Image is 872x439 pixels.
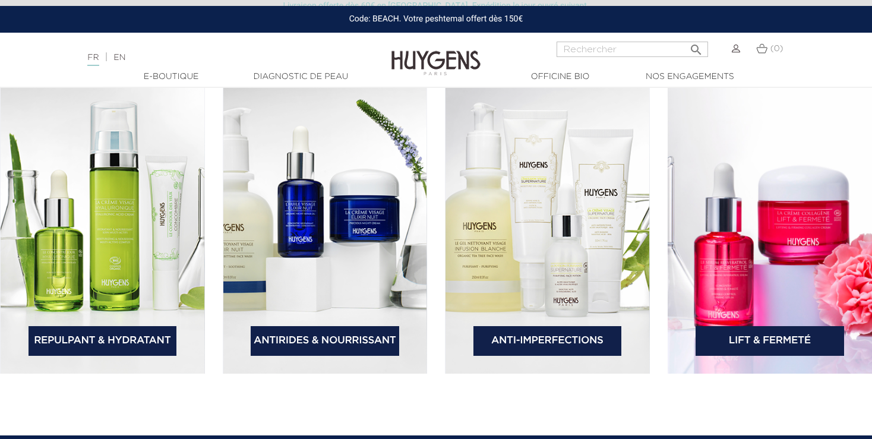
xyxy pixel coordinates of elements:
a: Repulpant & Hydratant [29,326,177,356]
a: Officine Bio [501,71,620,83]
a: Nos engagements [630,71,749,83]
i:  [689,39,703,53]
a: Diagnostic de peau [241,71,360,83]
div: | [81,50,354,65]
a: Lift & Fermeté [696,326,844,356]
img: bannière catégorie 3 [445,78,650,374]
a: E-Boutique [112,71,230,83]
button:  [685,38,707,54]
img: Huygens [391,31,481,77]
input: Rechercher [557,42,708,57]
a: FR [87,53,99,66]
a: Antirides & Nourrissant [251,326,399,356]
span: (0) [770,45,783,53]
a: EN [113,53,125,62]
img: bannière catégorie 2 [223,78,428,374]
a: Anti-Imperfections [473,326,622,356]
